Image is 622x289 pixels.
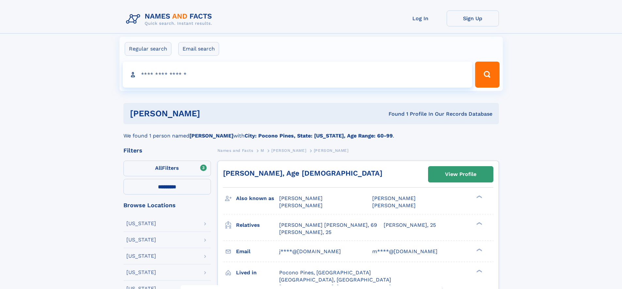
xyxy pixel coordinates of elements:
[130,109,295,118] h1: [PERSON_NAME]
[384,222,436,229] a: [PERSON_NAME], 25
[271,146,306,154] a: [PERSON_NAME]
[217,146,253,154] a: Names and Facts
[126,221,156,226] div: [US_STATE]
[279,269,371,276] span: Pocono Pines, [GEOGRAPHIC_DATA]
[475,62,499,88] button: Search Button
[372,202,416,209] span: [PERSON_NAME]
[447,10,499,26] a: Sign Up
[279,222,377,229] a: [PERSON_NAME] [PERSON_NAME], 69
[271,148,306,153] span: [PERSON_NAME]
[126,270,156,275] div: [US_STATE]
[126,253,156,259] div: [US_STATE]
[279,202,323,209] span: [PERSON_NAME]
[475,221,483,225] div: ❯
[123,62,472,88] input: search input
[475,269,483,273] div: ❯
[126,237,156,242] div: [US_STATE]
[123,148,211,153] div: Filters
[294,110,492,118] div: Found 1 Profile In Our Records Database
[123,124,499,140] div: We found 1 person named with .
[123,10,217,28] img: Logo Names and Facts
[125,42,171,56] label: Regular search
[245,133,393,139] b: City: Pocono Pines, State: [US_STATE], Age Range: 60-99
[314,148,349,153] span: [PERSON_NAME]
[279,277,391,283] span: [GEOGRAPHIC_DATA], [GEOGRAPHIC_DATA]
[475,195,483,199] div: ❯
[428,166,493,182] a: View Profile
[279,195,323,201] span: [PERSON_NAME]
[261,146,264,154] a: M
[236,267,279,278] h3: Lived in
[475,248,483,252] div: ❯
[279,229,331,236] a: [PERSON_NAME], 25
[123,202,211,208] div: Browse Locations
[394,10,447,26] a: Log In
[223,169,382,177] a: [PERSON_NAME], Age [DEMOGRAPHIC_DATA]
[236,220,279,231] h3: Relatives
[236,246,279,257] h3: Email
[123,161,211,176] label: Filters
[372,195,416,201] span: [PERSON_NAME]
[236,193,279,204] h3: Also known as
[261,148,264,153] span: M
[189,133,233,139] b: [PERSON_NAME]
[155,165,162,171] span: All
[445,167,476,182] div: View Profile
[178,42,219,56] label: Email search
